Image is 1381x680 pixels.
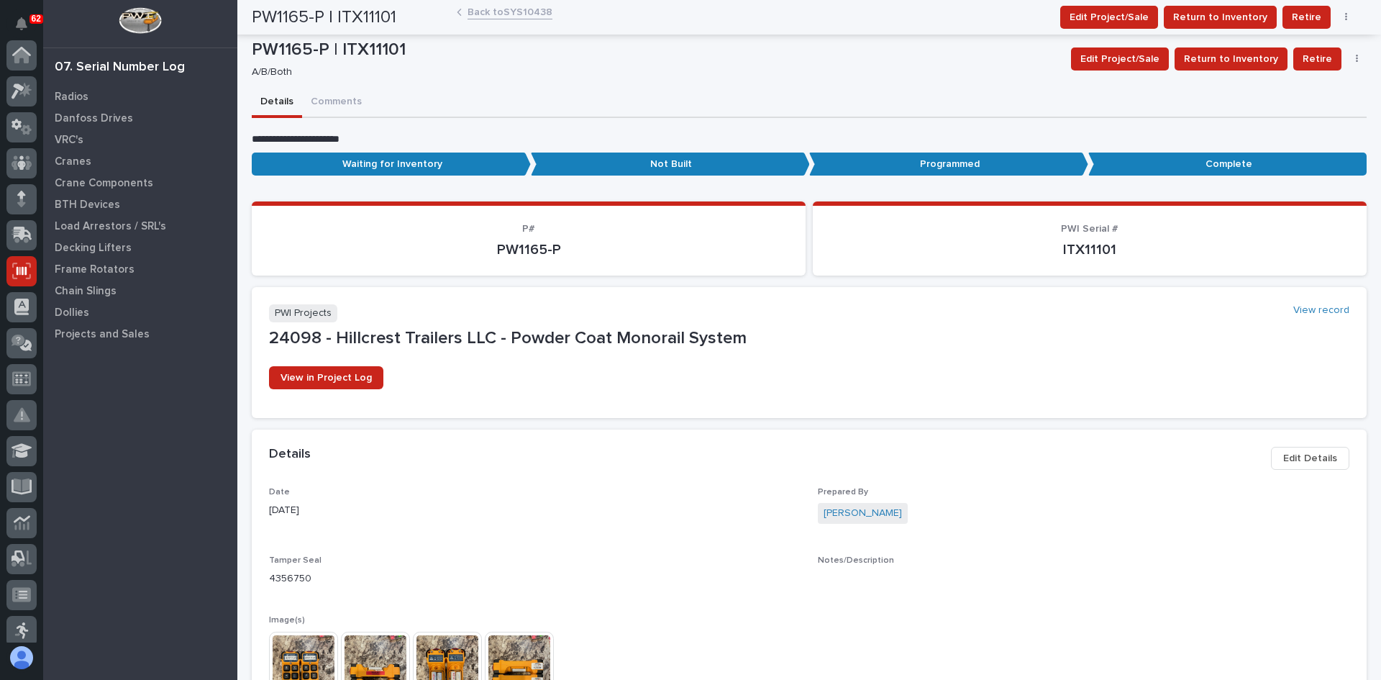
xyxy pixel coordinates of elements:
[1184,50,1278,68] span: Return to Inventory
[43,150,237,172] a: Cranes
[43,280,237,302] a: Chain Slings
[1175,47,1287,71] button: Return to Inventory
[55,242,132,255] p: Decking Lifters
[269,503,801,518] p: [DATE]
[252,153,531,176] p: Waiting for Inventory
[6,643,37,673] button: users-avatar
[55,134,83,147] p: VRC's
[55,263,135,276] p: Frame Rotators
[55,91,88,104] p: Radios
[269,556,322,565] span: Tamper Seal
[43,86,237,107] a: Radios
[55,155,91,168] p: Cranes
[1271,447,1349,470] button: Edit Details
[824,506,902,521] a: [PERSON_NAME]
[531,153,810,176] p: Not Built
[809,153,1088,176] p: Programmed
[55,285,117,298] p: Chain Slings
[55,177,153,190] p: Crane Components
[1061,224,1118,234] span: PWI Serial #
[522,224,535,234] span: P#
[32,14,41,24] p: 62
[43,194,237,215] a: BTH Devices
[43,215,237,237] a: Load Arrestors / SRL's
[43,323,237,345] a: Projects and Sales
[55,328,150,341] p: Projects and Sales
[281,373,372,383] span: View in Project Log
[43,302,237,323] a: Dollies
[269,571,801,586] p: 4356750
[1293,47,1341,71] button: Retire
[1071,47,1169,71] button: Edit Project/Sale
[468,3,552,19] a: Back toSYS10438
[55,199,120,212] p: BTH Devices
[1080,50,1159,68] span: Edit Project/Sale
[1088,153,1367,176] p: Complete
[269,366,383,389] a: View in Project Log
[269,328,1349,349] p: 24098 - Hillcrest Trailers LLC - Powder Coat Monorail System
[269,616,305,625] span: Image(s)
[830,241,1349,258] p: ITX11101
[1303,50,1332,68] span: Retire
[55,60,185,76] div: 07. Serial Number Log
[302,88,370,118] button: Comments
[818,488,868,497] span: Prepared By
[55,307,89,319] p: Dollies
[1293,304,1349,317] a: View record
[269,304,337,322] p: PWI Projects
[269,488,290,497] span: Date
[55,220,166,233] p: Load Arrestors / SRL's
[18,17,37,40] div: Notifications62
[43,258,237,280] a: Frame Rotators
[269,241,788,258] p: PW1165-P
[43,237,237,258] a: Decking Lifters
[818,556,894,565] span: Notes/Description
[1283,450,1337,467] span: Edit Details
[252,40,1059,60] p: PW1165-P | ITX11101
[43,172,237,194] a: Crane Components
[43,129,237,150] a: VRC's
[269,447,311,463] h2: Details
[6,9,37,39] button: Notifications
[55,112,133,125] p: Danfoss Drives
[252,88,302,118] button: Details
[43,107,237,129] a: Danfoss Drives
[252,66,1054,78] p: A/B/Both
[119,7,161,34] img: Workspace Logo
